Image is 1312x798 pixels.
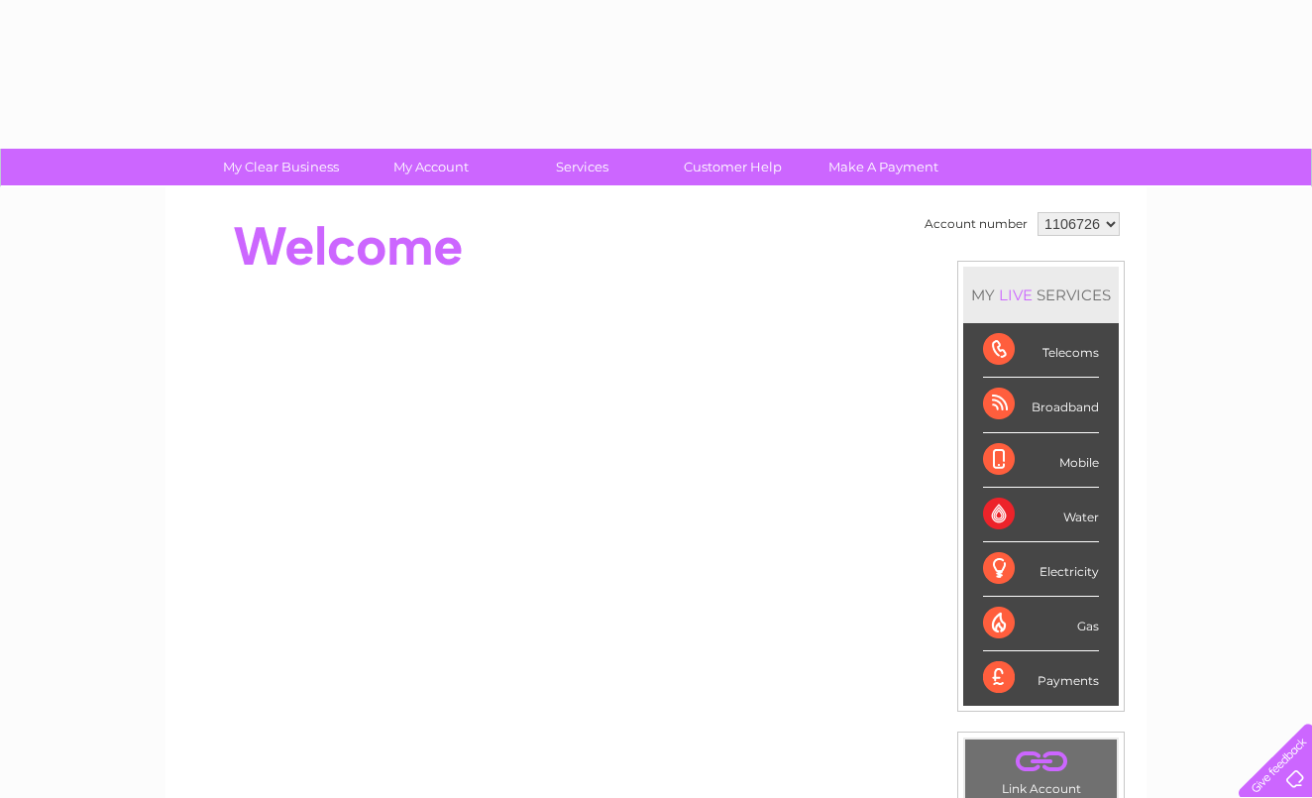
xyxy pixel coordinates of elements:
div: Mobile [983,433,1099,488]
div: MY SERVICES [963,267,1119,323]
td: Account number [920,207,1033,241]
div: Payments [983,651,1099,705]
a: Customer Help [651,149,815,185]
div: Telecoms [983,323,1099,378]
a: My Clear Business [199,149,363,185]
a: My Account [350,149,513,185]
a: Services [500,149,664,185]
a: Make A Payment [802,149,965,185]
div: LIVE [995,285,1037,304]
div: Electricity [983,542,1099,597]
a: . [970,744,1112,779]
div: Gas [983,597,1099,651]
div: Broadband [983,378,1099,432]
div: Water [983,488,1099,542]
